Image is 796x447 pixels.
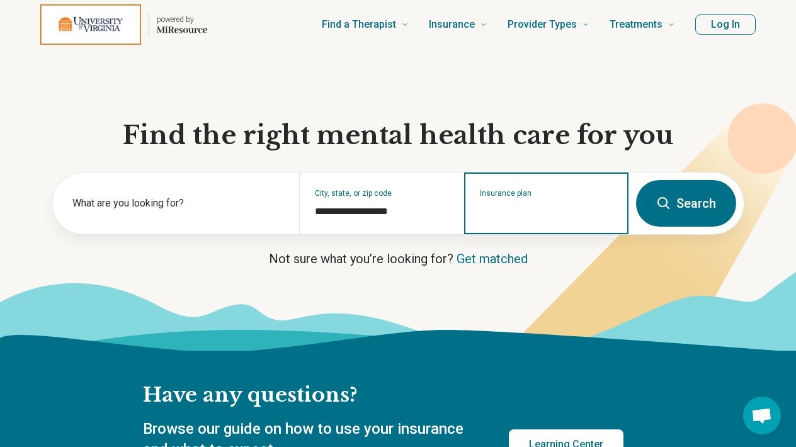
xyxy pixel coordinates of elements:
button: Log In [695,14,756,35]
p: Not sure what you’re looking for? [52,250,744,268]
span: Insurance [429,16,475,33]
span: Treatments [610,16,662,33]
a: Home page [40,4,207,45]
label: What are you looking for? [72,196,284,211]
h1: Find the right mental health care for you [52,119,744,152]
span: Find a Therapist [322,16,396,33]
p: powered by [157,14,207,25]
button: Search [636,180,736,227]
span: Provider Types [508,16,577,33]
h2: Have any questions? [143,382,623,409]
a: Get matched [457,251,528,266]
div: Open chat [743,397,781,434]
